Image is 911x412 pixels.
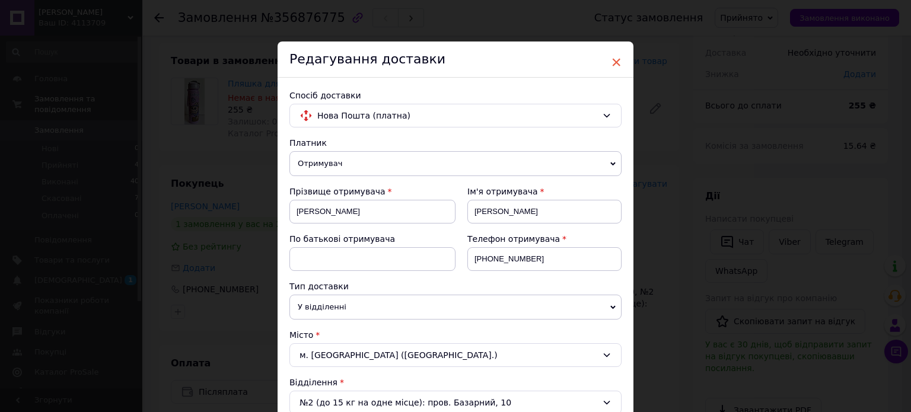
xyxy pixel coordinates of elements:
[289,234,395,244] span: По батькові отримувача
[289,343,622,367] div: м. [GEOGRAPHIC_DATA] ([GEOGRAPHIC_DATA].)
[289,138,327,148] span: Платник
[611,52,622,72] span: ×
[289,329,622,341] div: Місто
[467,187,538,196] span: Ім'я отримувача
[317,109,597,122] span: Нова Пошта (платна)
[289,151,622,176] span: Отримувач
[289,282,349,291] span: Тип доставки
[289,295,622,320] span: У відділенні
[467,234,560,244] span: Телефон отримувача
[289,90,622,101] div: Спосіб доставки
[289,376,622,388] div: Відділення
[289,187,386,196] span: Прізвище отримувача
[467,247,622,271] input: +380
[278,41,633,78] div: Редагування доставки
